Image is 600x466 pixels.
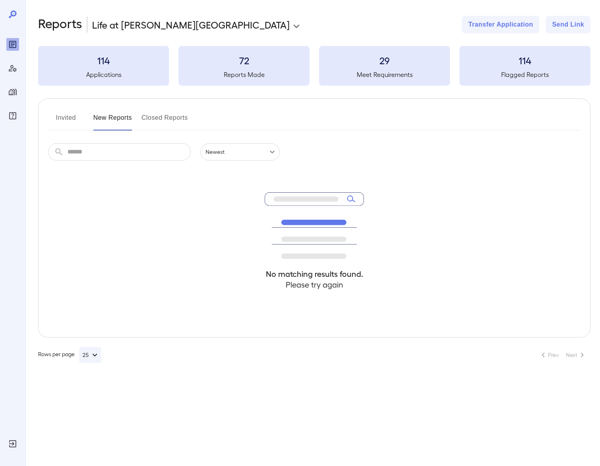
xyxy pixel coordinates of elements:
button: 25 [79,347,101,363]
div: Manage Properties [6,86,19,98]
h5: Applications [38,70,169,79]
h5: Meet Requirements [319,70,450,79]
h5: Reports Made [179,70,310,79]
button: Invited [48,111,84,130]
h3: 72 [179,54,310,67]
div: Reports [6,38,19,51]
div: Newest [200,143,280,161]
p: Life at [PERSON_NAME][GEOGRAPHIC_DATA] [92,18,290,31]
h4: Please try again [265,279,364,290]
button: New Reports [93,111,132,130]
summary: 114Applications72Reports Made29Meet Requirements114Flagged Reports [38,46,590,86]
div: Manage Users [6,62,19,75]
button: Send Link [546,16,590,33]
div: Rows per page [38,347,101,363]
h4: No matching results found. [265,268,364,279]
button: Closed Reports [142,111,188,130]
h2: Reports [38,16,82,33]
h3: 114 [38,54,169,67]
h5: Flagged Reports [460,70,590,79]
div: Log Out [6,437,19,450]
h3: 29 [319,54,450,67]
h3: 114 [460,54,590,67]
nav: pagination navigation [535,349,590,361]
div: FAQ [6,109,19,122]
button: Transfer Application [462,16,539,33]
